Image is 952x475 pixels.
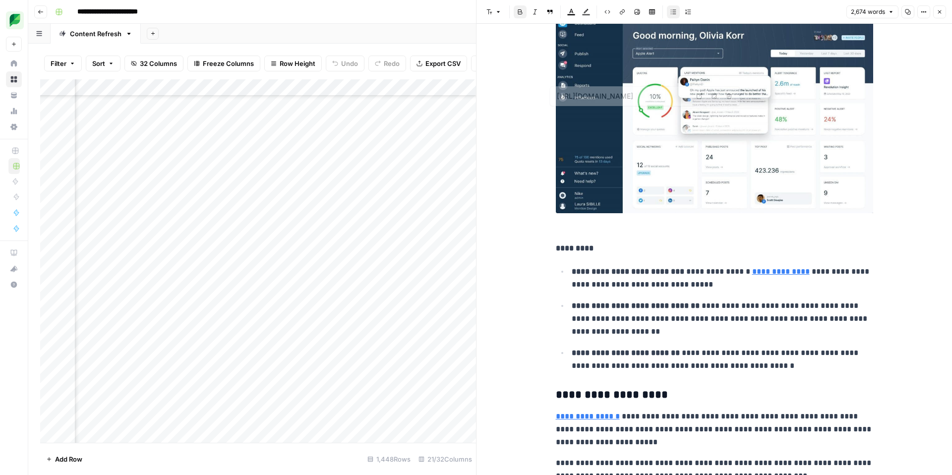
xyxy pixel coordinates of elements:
button: Export CSV [410,56,467,71]
a: Browse [6,71,22,87]
button: 2,674 words [846,5,898,18]
div: 21/32 Columns [415,451,476,467]
span: 2,674 words [851,7,885,16]
button: Help + Support [6,277,22,293]
button: What's new? [6,261,22,277]
button: Workspace: SproutSocial [6,8,22,33]
button: 32 Columns [124,56,183,71]
a: Usage [6,103,22,119]
button: Freeze Columns [187,56,260,71]
div: 1,448 Rows [363,451,415,467]
div: Content Refresh [70,29,121,39]
span: Freeze Columns [203,59,254,68]
button: Undo [326,56,364,71]
span: Sort [92,59,105,68]
div: What's new? [6,261,21,276]
span: Undo [341,59,358,68]
a: AirOps Academy [6,245,22,261]
span: Add Row [55,454,82,464]
a: Content Refresh [51,24,141,44]
span: 32 Columns [140,59,177,68]
span: Redo [384,59,400,68]
span: Filter [51,59,66,68]
button: Sort [86,56,120,71]
button: Row Height [264,56,322,71]
span: Export CSV [425,59,461,68]
span: Row Height [280,59,315,68]
button: Filter [44,56,82,71]
a: Home [6,56,22,71]
button: Redo [368,56,406,71]
img: SproutSocial Logo [6,11,24,29]
button: Add Row [40,451,88,467]
a: Your Data [6,87,22,103]
a: Settings [6,119,22,135]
